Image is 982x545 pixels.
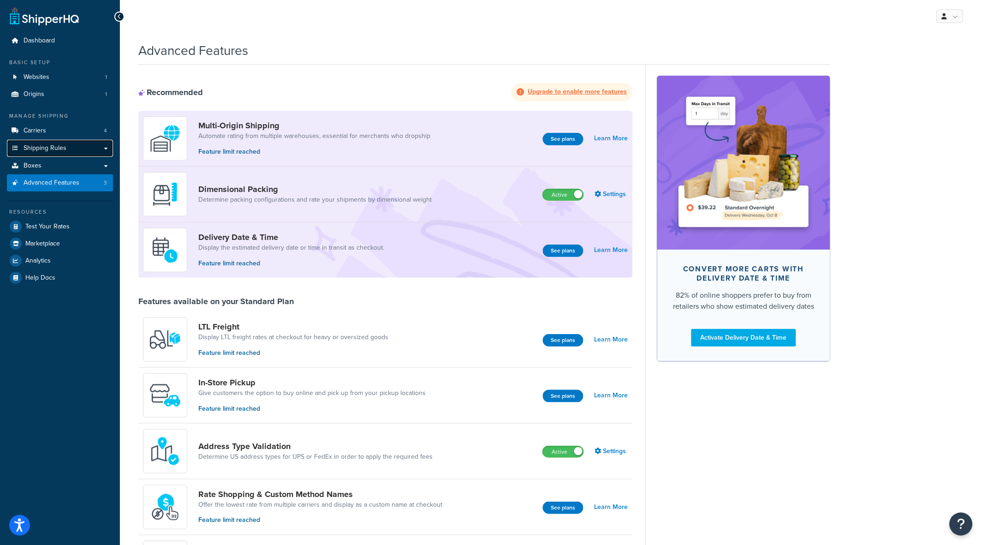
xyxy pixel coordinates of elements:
[198,515,442,526] p: Feature limit reached
[149,122,181,155] img: WatD5o0RtDAAAAAElFTkSuQmCC
[24,162,42,170] span: Boxes
[7,208,113,216] div: Resources
[24,144,66,152] span: Shipping Rules
[7,122,113,139] li: Carriers
[672,264,815,283] div: Convert more carts with delivery date & time
[25,223,70,231] span: Test Your Rates
[138,296,294,306] div: Features available on your Standard Plan
[198,452,433,461] a: Determine US address types for UPS or FedEx in order to apply the required fees
[7,86,113,103] a: Origins1
[950,513,973,536] button: Open Resource Center
[7,157,113,174] a: Boxes
[198,377,426,388] a: In-Store Pickup
[543,390,583,402] button: See plans
[7,140,113,157] a: Shipping Rules
[543,133,583,145] button: See plans
[7,59,113,66] div: Basic Setup
[138,87,203,97] div: Recommended
[595,501,628,514] a: Learn More
[24,37,55,45] span: Dashboard
[595,244,628,257] a: Learn More
[595,188,628,201] a: Settings
[198,389,426,398] a: Give customers the option to buy online and pick up from your pickup locations
[595,445,628,458] a: Settings
[105,90,107,98] span: 1
[24,179,79,187] span: Advanced Features
[543,502,583,514] button: See plans
[7,32,113,49] a: Dashboard
[198,232,384,242] a: Delivery Date & Time
[149,491,181,523] img: icon-duo-feat-rate-shopping-ecdd8bed.png
[7,174,113,192] li: Advanced Features
[149,379,181,412] img: wfgcfpwTIucLEAAAAASUVORK5CYII=
[672,290,815,312] div: 82% of online shoppers prefer to buy from retailers who show estimated delivery dates
[528,87,627,96] strong: Upgrade to enable more features
[198,132,430,141] a: Automate rating from multiple warehouses, essential for merchants who dropship
[149,323,181,356] img: y79ZsPf0fXUFUhFXDzUgf+ktZg5F2+ohG75+v3d2s1D9TjoU8PiyCIluIjV41seZevKCRuEjTPPOKHJsQcmKCXGdfprl3L4q7...
[149,234,181,266] img: gfkeb5ejjkALwAAAABJRU5ErkJggg==
[671,90,816,235] img: feature-image-ddt-36eae7f7280da8017bfb280eaccd9c446f90b1fe08728e4019434db127062ab4.png
[7,270,113,286] a: Help Docs
[198,147,430,157] p: Feature limit reached
[104,179,107,187] span: 3
[595,389,628,402] a: Learn More
[24,73,49,81] span: Websites
[543,245,583,257] button: See plans
[198,195,432,204] a: Determine packing configurations and rate your shipments by dimensional weight
[24,127,46,135] span: Carriers
[7,112,113,120] div: Manage Shipping
[198,120,430,131] a: Multi-Origin Shipping
[105,73,107,81] span: 1
[149,435,181,467] img: kIG8fy0lQAAAABJRU5ErkJggg==
[198,500,442,509] a: Offer the lowest rate from multiple carriers and display as a custom name at checkout
[25,274,55,282] span: Help Docs
[198,258,384,269] p: Feature limit reached
[24,90,44,98] span: Origins
[25,257,51,265] span: Analytics
[691,329,796,347] a: Activate Delivery Date & Time
[198,333,388,342] a: Display LTL freight rates at checkout for heavy or oversized goods
[595,333,628,346] a: Learn More
[198,404,426,414] p: Feature limit reached
[7,218,113,235] a: Test Your Rates
[198,489,442,499] a: Rate Shopping & Custom Method Names
[7,69,113,86] li: Websites
[543,446,583,457] label: Active
[7,122,113,139] a: Carriers4
[543,189,583,200] label: Active
[543,334,583,347] button: See plans
[104,127,107,135] span: 4
[198,243,384,252] a: Display the estimated delivery date or time in transit as checkout.
[198,322,388,332] a: LTL Freight
[198,184,432,194] a: Dimensional Packing
[7,69,113,86] a: Websites1
[7,252,113,269] a: Analytics
[7,235,113,252] a: Marketplace
[198,441,433,451] a: Address Type Validation
[7,86,113,103] li: Origins
[149,178,181,210] img: DTVBYsAAAAAASUVORK5CYII=
[7,174,113,192] a: Advanced Features3
[138,42,248,60] h1: Advanced Features
[25,240,60,248] span: Marketplace
[198,348,388,358] p: Feature limit reached
[595,132,628,145] a: Learn More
